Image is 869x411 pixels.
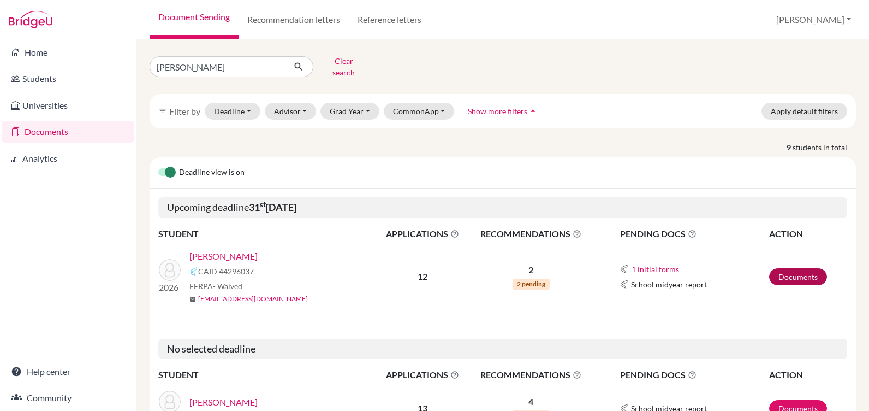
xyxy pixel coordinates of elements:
[9,11,52,28] img: Bridge-U
[158,107,167,115] i: filter_list
[620,265,629,273] img: Common App logo
[771,9,856,30] button: [PERSON_NAME]
[159,259,181,281] img: Rivera, Olivia
[320,103,379,120] button: Grad Year
[377,368,468,381] span: APPLICATIONS
[189,280,242,292] span: FERPA
[158,197,847,218] h5: Upcoming deadline
[2,68,134,90] a: Students
[527,105,538,116] i: arrow_drop_up
[189,267,198,276] img: Common App logo
[169,106,200,116] span: Filter by
[2,361,134,383] a: Help center
[189,396,258,409] a: [PERSON_NAME]
[377,227,468,240] span: APPLICATIONS
[150,56,285,77] input: Find student by name...
[384,103,455,120] button: CommonApp
[469,368,593,381] span: RECOMMENDATIONS
[769,268,827,285] a: Documents
[159,281,181,294] p: 2026
[787,142,793,153] strong: 9
[158,227,377,241] th: STUDENT
[459,103,547,120] button: Show more filtersarrow_drop_up
[213,281,242,291] span: - Waived
[2,121,134,143] a: Documents
[198,266,254,277] span: CAID 44296037
[158,339,847,360] h5: No selected deadline
[468,107,527,116] span: Show more filters
[189,250,258,263] a: [PERSON_NAME]
[761,103,847,120] button: Apply default filters
[469,395,593,408] p: 4
[631,263,680,275] button: 1 initial forms
[2,95,134,116] a: Universities
[631,279,707,290] span: School midyear report
[620,227,768,240] span: PENDING DOCS
[205,103,260,120] button: Deadline
[158,368,377,382] th: STUDENT
[469,227,593,240] span: RECOMMENDATIONS
[2,387,134,409] a: Community
[2,148,134,169] a: Analytics
[260,200,266,209] sup: st
[620,368,768,381] span: PENDING DOCS
[313,52,374,81] button: Clear search
[189,296,196,303] span: mail
[265,103,317,120] button: Advisor
[469,263,593,277] p: 2
[249,201,296,213] b: 31 [DATE]
[620,280,629,289] img: Common App logo
[179,166,245,179] span: Deadline view is on
[198,294,308,304] a: [EMAIL_ADDRESS][DOMAIN_NAME]
[2,42,134,63] a: Home
[769,368,847,382] th: ACTION
[418,271,427,281] b: 12
[793,142,856,153] span: students in total
[513,279,550,290] span: 2 pending
[769,227,847,241] th: ACTION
